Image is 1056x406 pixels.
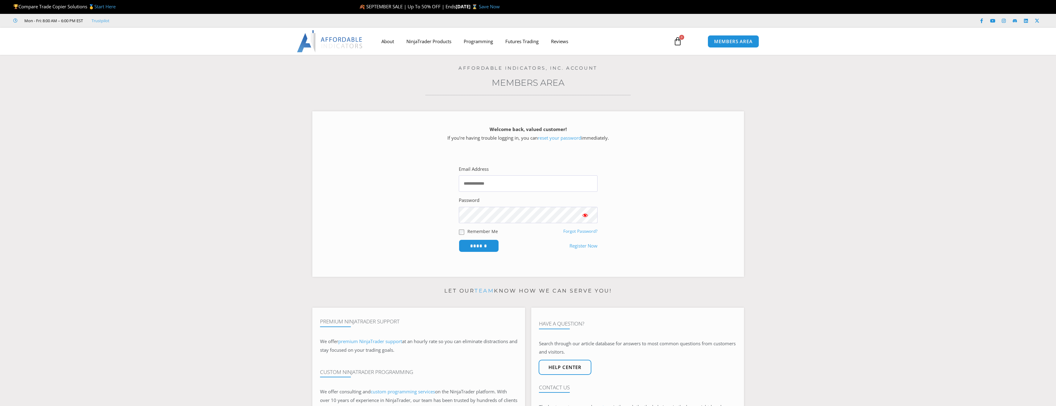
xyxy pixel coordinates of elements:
h4: Have A Question? [539,321,736,327]
a: 0 [664,32,691,50]
h4: Contact Us [539,384,736,391]
a: Trustpilot [92,17,109,24]
a: Programming [458,34,499,48]
label: Remember Me [467,228,498,235]
p: If you’re having trouble logging in, you can immediately. [323,125,733,142]
a: reset your password [538,135,581,141]
p: Let our know how we can serve you! [312,286,744,296]
a: Register Now [569,242,598,250]
span: 🍂 SEPTEMBER SALE | Up To 50% OFF | Ends [359,3,456,10]
span: MEMBERS AREA [714,39,753,44]
a: MEMBERS AREA [708,35,759,48]
label: Email Address [459,165,489,174]
h4: Custom NinjaTrader Programming [320,369,517,375]
strong: Welcome back, valued customer! [490,126,567,132]
a: Start Here [94,3,116,10]
a: Members Area [492,77,565,88]
a: Save Now [479,3,500,10]
span: Compare Trade Copier Solutions 🥇 [13,3,116,10]
a: About [375,34,400,48]
a: Forgot Password? [563,228,598,234]
a: Help center [539,360,591,375]
span: We offer [320,338,338,344]
a: Futures Trading [499,34,545,48]
h4: Premium NinjaTrader Support [320,318,517,325]
nav: Menu [375,34,666,48]
span: We offer consulting and [320,388,435,395]
a: premium NinjaTrader support [338,338,402,344]
a: NinjaTrader Products [400,34,458,48]
span: Help center [549,365,581,370]
a: team [475,288,494,294]
a: Affordable Indicators, Inc. Account [458,65,598,71]
button: Show password [573,207,598,223]
label: Password [459,196,479,205]
span: Mon - Fri: 8:00 AM – 6:00 PM EST [23,17,83,24]
a: Reviews [545,34,574,48]
img: LogoAI | Affordable Indicators – NinjaTrader [297,30,363,52]
a: custom programming services [371,388,435,395]
span: 0 [679,35,684,40]
span: at an hourly rate so you can eliminate distractions and stay focused on your trading goals. [320,338,517,353]
img: 🏆 [14,4,18,9]
p: Search through our article database for answers to most common questions from customers and visit... [539,339,736,357]
strong: [DATE] ⌛ [456,3,479,10]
